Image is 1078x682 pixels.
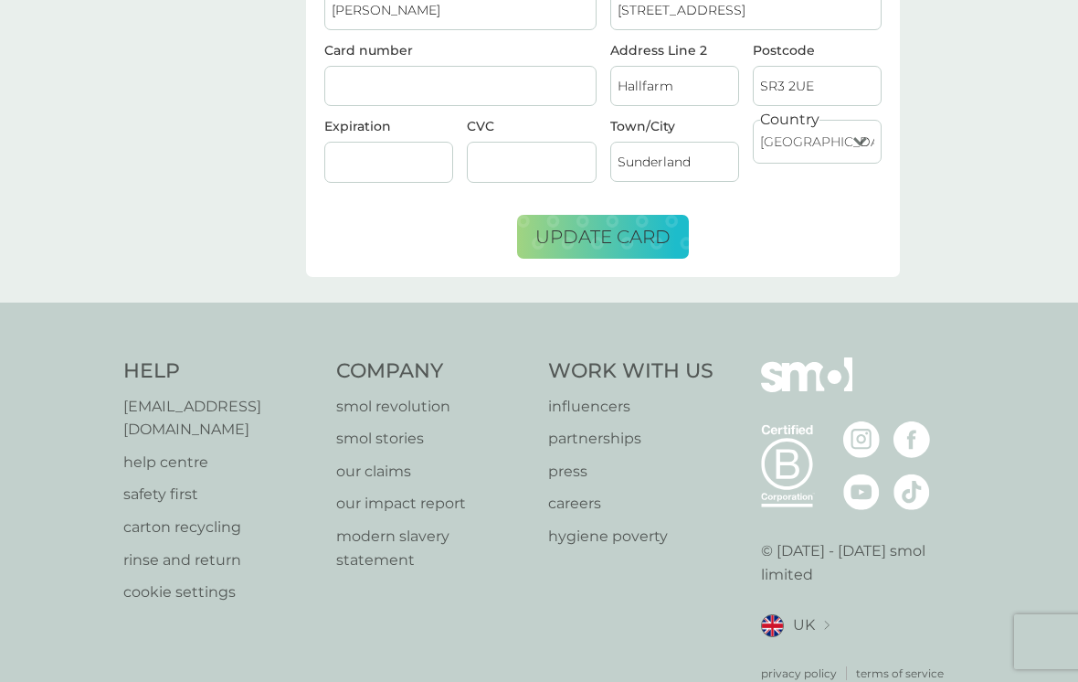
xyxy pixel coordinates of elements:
button: update card [517,215,689,259]
a: safety first [123,483,318,506]
h4: Help [123,357,318,386]
img: select a new location [824,621,830,631]
a: privacy policy [761,665,837,682]
a: carton recycling [123,516,318,539]
label: Postcode [753,44,882,57]
img: visit the smol Tiktok page [893,474,930,510]
span: UK [793,613,815,637]
a: press [548,460,713,484]
a: help centre [123,451,318,474]
a: careers [548,492,713,516]
img: visit the smol Youtube page [843,474,880,510]
a: rinse and return [123,549,318,572]
img: visit the smol Facebook page [893,421,930,458]
a: partnerships [548,427,713,451]
a: hygiene poverty [548,525,713,549]
label: Expiration [324,118,391,134]
label: Card number [324,42,413,59]
h4: Company [336,357,531,386]
img: visit the smol Instagram page [843,421,880,458]
p: © [DATE] - [DATE] smol limited [761,539,956,586]
img: UK flag [761,614,784,637]
a: [EMAIL_ADDRESS][DOMAIN_NAME] [123,395,318,442]
a: our claims [336,460,531,484]
a: smol revolution [336,395,531,419]
iframe: Secure card number input frame [332,79,589,94]
label: CVC [467,118,494,134]
a: modern slavery statement [336,525,531,571]
a: smol stories [336,427,531,451]
a: our impact report [336,492,531,516]
h4: Work With Us [548,357,713,386]
img: smol [761,357,852,420]
a: cookie settings [123,581,318,604]
span: update card [535,226,671,248]
label: Address Line 2 [610,44,739,57]
a: terms of service [856,665,944,682]
iframe: Secure CVC input frame [474,155,588,170]
label: Town/City [610,120,739,133]
label: Country [760,108,819,132]
a: influencers [548,395,713,419]
iframe: Secure expiration date input frame [332,155,446,170]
